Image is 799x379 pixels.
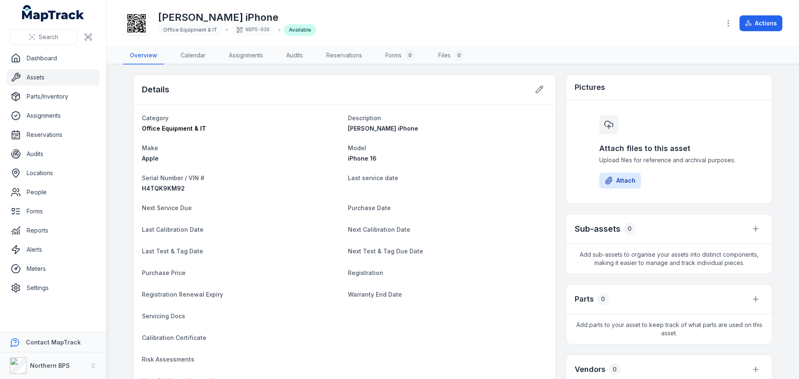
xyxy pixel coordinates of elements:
[609,364,620,375] div: 0
[348,248,423,255] span: Next Test & Tag Due Date
[7,69,99,86] a: Assets
[348,144,366,151] span: Model
[142,204,192,211] span: Next Service Due
[7,184,99,201] a: People
[142,269,186,276] span: Purchase Price
[624,223,635,235] div: 0
[10,29,77,45] button: Search
[142,226,203,233] span: Last Calibration Date
[348,125,418,132] span: [PERSON_NAME] iPhone
[7,222,99,239] a: Reports
[7,241,99,258] a: Alerts
[405,50,415,60] div: 0
[566,314,772,344] span: Add parts to your asset to keep track of what parts are used on this asset.
[142,174,204,181] span: Serial Number / VIN #
[7,203,99,220] a: Forms
[30,362,70,369] strong: Northern BPS
[174,47,212,64] a: Calendar
[597,293,609,305] div: 0
[379,47,422,64] a: Forms0
[142,356,194,363] span: Risk Assessments
[348,155,377,162] span: iPhone 16
[142,248,203,255] span: Last Test & Tag Date
[575,223,620,235] h2: Sub-assets
[163,27,217,33] span: Office Equipment & IT
[222,47,270,64] a: Assignments
[142,185,185,192] span: H4TQK9KM92
[7,88,99,105] a: Parts/Inventory
[26,339,81,346] strong: Contact MapTrack
[348,114,381,121] span: Description
[575,364,605,375] h3: Vendors
[39,33,58,41] span: Search
[284,24,316,36] div: Available
[158,11,316,24] h1: [PERSON_NAME] iPhone
[142,114,169,121] span: Category
[142,125,206,132] span: Office Equipment & IT
[566,244,772,274] span: Add sub-assets to organise your assets into distinct components, making it easier to manage and t...
[599,156,739,164] span: Upload files for reference and archival purposes.
[142,312,185,320] span: Servicing Docs
[142,155,159,162] span: Apple
[599,143,739,154] h3: Attach files to this asset
[739,15,782,31] button: Actions
[7,260,99,277] a: Meters
[575,293,594,305] h3: Parts
[348,204,391,211] span: Purchase Date
[280,47,310,64] a: Audits
[142,334,206,341] span: Calibration Certificate
[7,50,99,67] a: Dashboard
[599,173,641,188] button: Attach
[7,165,99,181] a: Locations
[123,47,164,64] a: Overview
[7,107,99,124] a: Assignments
[142,84,169,95] h2: Details
[7,280,99,296] a: Settings
[7,126,99,143] a: Reservations
[454,50,464,60] div: 0
[432,47,471,64] a: Files0
[348,226,410,233] span: Next Calibration Date
[348,174,398,181] span: Last service date
[142,291,223,298] span: Registration Renewal Expiry
[320,47,369,64] a: Reservations
[142,144,158,151] span: Make
[348,269,383,276] span: Registration
[231,24,275,36] div: NBPS-030
[7,146,99,162] a: Audits
[22,5,84,22] a: MapTrack
[348,291,402,298] span: Warranty End Date
[575,82,605,93] h3: Pictures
